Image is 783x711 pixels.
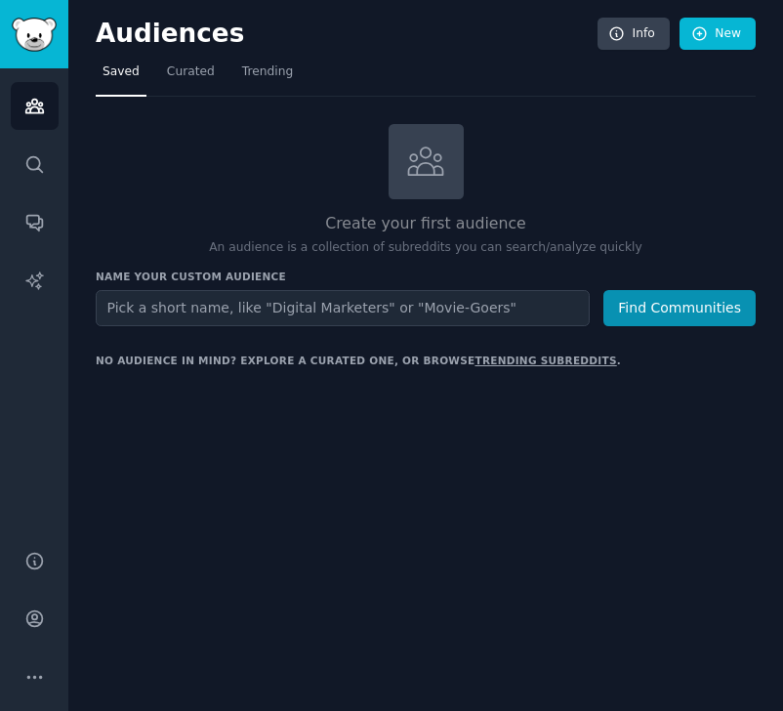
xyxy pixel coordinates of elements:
[96,57,146,97] a: Saved
[603,290,756,326] button: Find Communities
[598,18,670,51] a: Info
[167,63,215,81] span: Curated
[96,19,598,50] h2: Audiences
[103,63,140,81] span: Saved
[96,354,621,367] div: No audience in mind? Explore a curated one, or browse .
[96,270,756,283] h3: Name your custom audience
[96,239,756,257] p: An audience is a collection of subreddits you can search/analyze quickly
[242,63,293,81] span: Trending
[96,212,756,236] h2: Create your first audience
[680,18,756,51] a: New
[235,57,300,97] a: Trending
[160,57,222,97] a: Curated
[96,290,590,326] input: Pick a short name, like "Digital Marketers" or "Movie-Goers"
[474,355,616,366] a: trending subreddits
[12,18,57,52] img: GummySearch logo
